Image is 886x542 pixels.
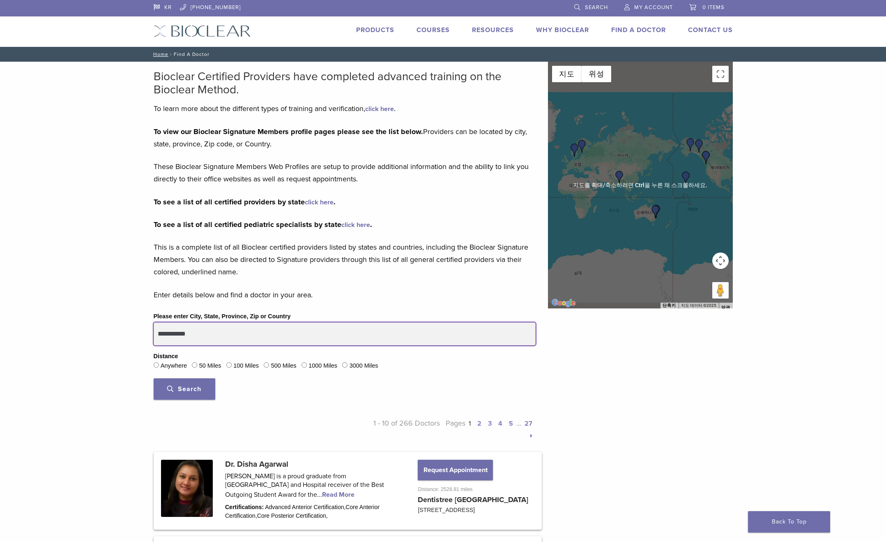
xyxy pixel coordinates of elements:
span: 지도 데이터 ©2025 [681,303,716,308]
a: click here [305,198,334,206]
button: 거리 지도 보기 [552,66,582,82]
a: 2 [477,419,481,428]
span: Search [167,385,201,393]
strong: To see a list of all certified providers by state . [154,197,336,206]
span: / [168,52,174,56]
label: 50 Miles [199,361,221,371]
strong: To view our Bioclear Signature Members profile pages please see the list below. [154,127,423,136]
div: Dr. Kris Nip [679,171,693,185]
legend: Distance [154,352,178,361]
a: Find A Doctor [611,26,666,34]
p: 1 - 10 of 266 Doctors [345,417,440,442]
label: 500 Miles [271,361,297,371]
label: Please enter City, State, Province, Zip or Country [154,312,291,321]
a: 27 [525,419,532,428]
label: 1000 Miles [308,361,337,371]
img: Bioclear [154,25,251,37]
label: 3000 Miles [350,361,378,371]
a: Google 지도에서 이 지역 열기(새 창으로 열림) [550,298,577,308]
label: 100 Miles [233,361,259,371]
p: Providers can be located by city, state, province, Zip code, or Country. [154,125,536,150]
div: Dr. Johan Hagman [568,144,581,157]
p: Pages [440,417,536,442]
button: 단축키 [663,303,676,308]
a: 1 [469,419,471,428]
a: Back To Top [748,511,830,533]
span: Search [585,4,608,11]
span: My Account [634,4,673,11]
a: Products [356,26,394,34]
strong: To see a list of all certified pediatric specialists by state . [154,220,372,229]
p: To learn more about the different types of training and verification, . [154,102,536,115]
a: Courses [417,26,450,34]
a: click here [365,105,394,113]
a: Contact Us [688,26,733,34]
button: 전체 화면보기로 전환 [712,66,729,82]
div: Dr. Rosh Govindasamy [693,139,706,153]
button: Request Appointment [418,460,492,480]
div: Dr. Edward Boulton [650,205,663,218]
div: Dr. Disha Agarwal [613,171,626,184]
a: 약관(새 탭에서 열기) [721,305,730,310]
span: … [516,419,521,428]
label: Anywhere [161,361,187,371]
a: 5 [509,419,513,428]
img: Google [550,298,577,308]
div: Dr. Robert Robinson [684,138,697,151]
span: 0 items [702,4,725,11]
button: 지도 카메라 컨트롤 [712,252,729,269]
a: 3 [488,419,492,428]
p: This is a complete list of all Bioclear certified providers listed by states and countries, inclu... [154,241,536,278]
p: These Bioclear Signature Members Web Profiles are setup to provide additional information and the... [154,160,536,185]
a: Resources [472,26,514,34]
a: click here [341,221,370,229]
div: Dr. Yanbin Xu [700,151,713,164]
a: Home [151,51,168,57]
nav: Find A Doctor [147,47,739,62]
a: Why Bioclear [536,26,589,34]
div: Dr. Mikko Gustafsson [575,140,589,153]
h2: Bioclear Certified Providers have completed advanced training on the Bioclear Method. [154,70,536,96]
a: 4 [498,419,502,428]
p: Enter details below and find a doctor in your area. [154,289,536,301]
button: 위성 이미지 보기 [582,66,611,82]
div: Dr. Geoffrey Wan [649,205,662,218]
button: Search [154,378,215,400]
button: 스트리트 뷰를 열려면 페그맨을 지도로 드래그하세요. [712,282,729,299]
